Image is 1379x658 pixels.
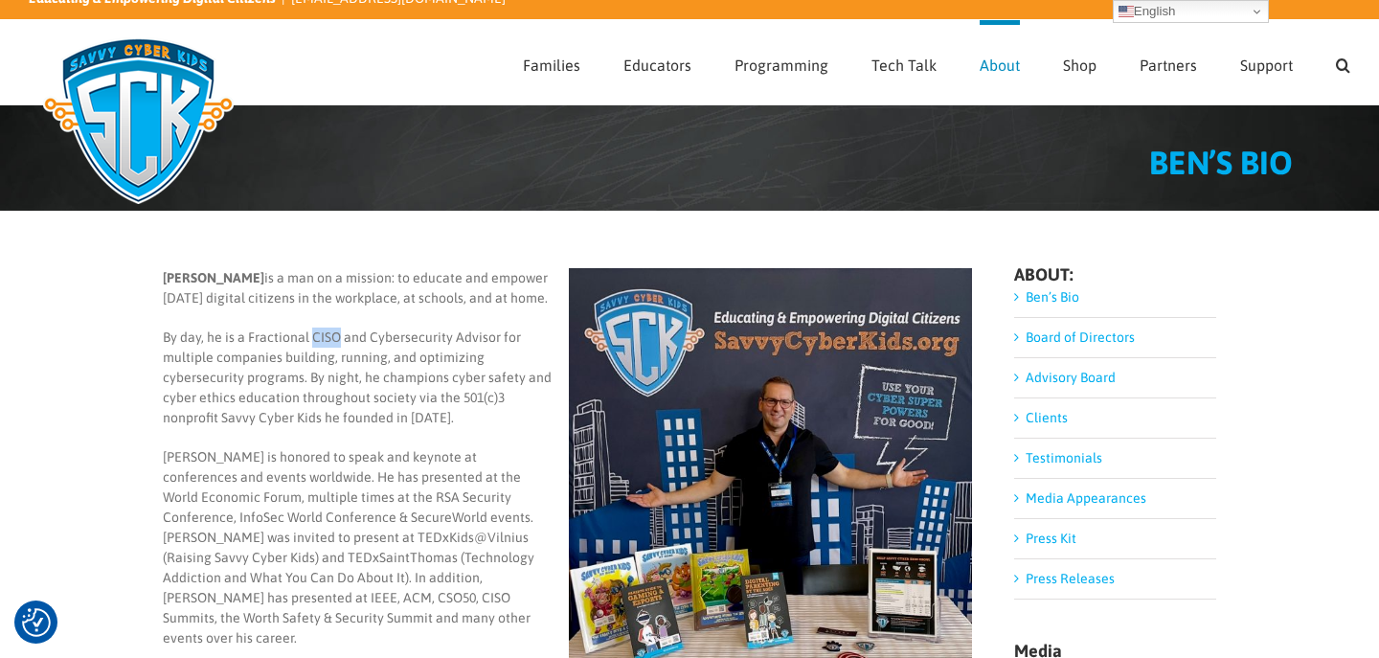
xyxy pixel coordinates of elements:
a: Press Kit [1026,531,1076,546]
span: Programming [735,57,828,73]
a: Programming [735,20,828,104]
img: Revisit consent button [22,608,51,637]
a: Testimonials [1026,450,1102,465]
a: Partners [1140,20,1197,104]
span: BEN’S BIO [1149,144,1293,181]
a: Media Appearances [1026,490,1146,506]
a: Search [1336,20,1350,104]
a: Ben’s Bio [1026,289,1079,305]
a: Educators [623,20,691,104]
span: Shop [1063,57,1096,73]
button: Consent Preferences [22,608,51,637]
span: Families [523,57,580,73]
span: About [980,57,1020,73]
span: Educators [623,57,691,73]
a: Advisory Board [1026,370,1116,385]
span: Support [1240,57,1293,73]
p: is a man on a mission: to educate and empower [DATE] digital citizens in the workplace, at school... [163,268,972,308]
a: Support [1240,20,1293,104]
a: Press Releases [1026,571,1115,586]
a: Shop [1063,20,1096,104]
img: en [1119,4,1134,19]
span: Tech Talk [871,57,937,73]
a: About [980,20,1020,104]
nav: Main Menu [523,20,1350,104]
span: Partners [1140,57,1197,73]
span: By day, he is a Fractional CISO and Cybersecurity Advisor for multiple companies building, runnin... [163,329,552,425]
a: Tech Talk [871,20,937,104]
a: Clients [1026,410,1068,425]
a: Families [523,20,580,104]
b: [PERSON_NAME] [163,270,264,285]
img: Savvy Cyber Kids Logo [29,25,248,216]
a: Board of Directors [1026,329,1135,345]
h4: ABOUT: [1014,266,1216,284]
p: [PERSON_NAME] is honored to speak and keynote at conferences and events worldwide. He has present... [163,447,972,648]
